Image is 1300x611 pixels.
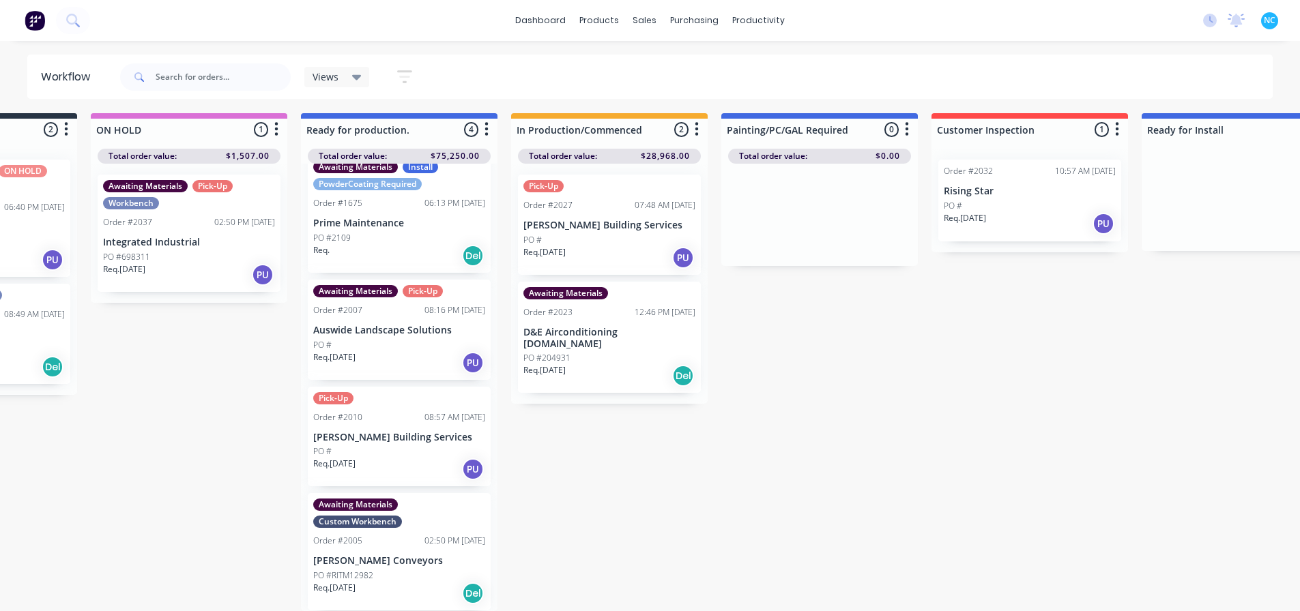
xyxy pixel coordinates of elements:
[944,212,986,224] p: Req. [DATE]
[109,150,177,162] span: Total order value:
[313,351,356,363] p: Req. [DATE]
[103,216,152,228] div: Order #2037
[403,161,438,173] div: Install
[192,180,233,192] div: Pick-Up
[403,285,443,297] div: Pick-Up
[523,306,573,318] div: Order #2023
[98,175,280,292] div: Awaiting MaterialsPick-UpWorkbenchOrder #203702:50 PM [DATE]Integrated IndustrialPO #698311Req.[D...
[313,218,485,229] p: Prime Maintenance
[641,150,690,162] span: $28,968.00
[313,70,338,84] span: Views
[313,569,373,582] p: PO #RITM12982
[25,10,45,31] img: Factory
[226,150,270,162] span: $1,507.00
[308,155,491,273] div: Awaiting MaterialsInstallPowderCoating RequiredOrder #167506:13 PM [DATE]Prime MaintenancePO #210...
[42,249,63,271] div: PU
[944,185,1116,197] p: Rising Star
[313,458,356,470] p: Req. [DATE]
[424,197,485,209] div: 06:13 PM [DATE]
[103,237,275,248] p: Integrated Industrial
[462,245,484,267] div: Del
[313,339,332,351] p: PO #
[313,555,485,567] p: [PERSON_NAME] Conveyors
[319,150,387,162] span: Total order value:
[663,10,725,31] div: purchasing
[313,178,422,190] div: PowderCoating Required
[462,582,484,604] div: Del
[103,263,145,275] p: Req. [DATE]
[518,175,701,275] div: Pick-UpOrder #202707:48 AM [DATE][PERSON_NAME] Building ServicesPO #Req.[DATE]PU
[523,287,608,299] div: Awaiting Materials
[431,150,480,162] span: $75,250.00
[626,10,663,31] div: sales
[508,10,573,31] a: dashboard
[523,199,573,211] div: Order #2027
[462,458,484,480] div: PU
[313,432,485,443] p: [PERSON_NAME] Building Services
[573,10,626,31] div: products
[1055,165,1116,177] div: 10:57 AM [DATE]
[938,160,1121,241] div: Order #203210:57 AM [DATE]Rising StarPO #Req.[DATE]PU
[103,251,150,263] p: PO #698311
[214,216,275,228] div: 02:50 PM [DATE]
[313,392,353,404] div: Pick-Up
[313,535,362,547] div: Order #2005
[313,161,398,173] div: Awaiting Materials
[313,516,402,528] div: Custom Workbench
[523,180,564,192] div: Pick-Up
[518,282,701,393] div: Awaiting MaterialsOrder #202312:46 PM [DATE]D&E Airconditioning [DOMAIN_NAME]PO #204931Req.[DATE]Del
[313,232,351,244] p: PO #2109
[944,165,993,177] div: Order #2032
[313,325,485,336] p: Auswide Landscape Solutions
[523,246,566,258] p: Req. [DATE]
[462,352,484,374] div: PU
[313,411,362,423] div: Order #2010
[529,150,597,162] span: Total order value:
[944,200,962,212] p: PO #
[308,387,491,487] div: Pick-UpOrder #201008:57 AM [DATE][PERSON_NAME] Building ServicesPO #Req.[DATE]PU
[424,411,485,423] div: 08:57 AM [DATE]
[308,493,491,610] div: Awaiting MaterialsCustom WorkbenchOrder #200502:50 PM [DATE][PERSON_NAME] ConveyorsPO #RITM12982R...
[42,356,63,378] div: Del
[1093,213,1114,235] div: PU
[4,308,65,321] div: 08:49 AM [DATE]
[523,234,542,246] p: PO #
[103,197,159,209] div: Workbench
[635,199,695,211] div: 07:48 AM [DATE]
[313,582,356,594] p: Req. [DATE]
[4,201,65,213] div: 06:40 PM [DATE]
[313,244,330,256] p: Req.
[313,445,332,458] p: PO #
[313,498,398,511] div: Awaiting Materials
[725,10,792,31] div: productivity
[41,69,97,85] div: Workflow
[252,264,274,286] div: PU
[672,247,694,269] div: PU
[523,327,695,350] p: D&E Airconditioning [DOMAIN_NAME]
[635,306,695,318] div: 12:46 PM [DATE]
[1264,14,1275,27] span: NC
[424,304,485,316] div: 08:16 PM [DATE]
[308,280,491,380] div: Awaiting MaterialsPick-UpOrder #200708:16 PM [DATE]Auswide Landscape SolutionsPO #Req.[DATE]PU
[739,150,807,162] span: Total order value:
[313,197,362,209] div: Order #1675
[424,535,485,547] div: 02:50 PM [DATE]
[523,364,566,376] p: Req. [DATE]
[523,352,570,364] p: PO #204931
[523,220,695,231] p: [PERSON_NAME] Building Services
[876,150,900,162] span: $0.00
[103,180,188,192] div: Awaiting Materials
[156,63,291,91] input: Search for orders...
[313,285,398,297] div: Awaiting Materials
[313,304,362,316] div: Order #2007
[672,365,694,387] div: Del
